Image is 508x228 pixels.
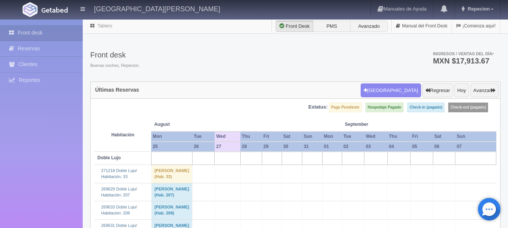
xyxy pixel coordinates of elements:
img: Getabed [23,2,38,17]
th: 27 [215,142,240,152]
th: 30 [282,142,302,152]
a: 271218 Doble Lujo/Habitación: 33 [101,168,137,179]
th: 26 [192,142,215,152]
th: 31 [302,142,323,152]
span: Repecion [466,6,490,12]
th: 07 [455,142,496,152]
th: Wed [364,131,387,142]
label: Check-in (pagado) [407,103,444,112]
label: Estatus: [308,104,328,111]
td: [PERSON_NAME] (Hab. 208) [151,201,192,219]
th: Sat [282,131,302,142]
label: Avanzado [350,21,388,32]
span: September [345,121,384,128]
th: 25 [151,142,192,152]
button: [GEOGRAPHIC_DATA] [361,83,421,98]
button: Hoy [454,83,469,98]
button: Avanzar [470,83,499,98]
th: 29 [262,142,282,152]
th: 05 [411,142,433,152]
th: 28 [240,142,262,152]
th: 04 [387,142,411,152]
h3: MXN $17,913.67 [433,57,494,65]
th: Tue [342,131,364,142]
th: Fri [262,131,282,142]
th: Sun [455,131,496,142]
a: Tablero [97,23,112,29]
th: Thu [240,131,262,142]
h4: Últimas Reservas [95,87,139,93]
h3: Front desk [90,51,140,59]
b: Doble Lujo [97,155,121,160]
label: Pago Pendiente [329,103,362,112]
th: Tue [192,131,215,142]
button: Regresar [422,83,453,98]
a: Manual del Front Desk [392,19,452,33]
th: Mon [322,131,342,142]
span: Ingresos / Ventas del día [433,51,494,56]
strong: Habitación [111,132,134,137]
th: Sat [433,131,455,142]
a: 269633 Doble Lujo/Habitación: 208 [101,205,137,215]
th: 02 [342,142,364,152]
th: Wed [215,131,240,142]
th: 06 [433,142,455,152]
span: Buenas noches, Repecion. [90,63,140,69]
a: ¡Comienza aquí! [452,19,500,33]
th: Thu [387,131,411,142]
th: 03 [364,142,387,152]
label: Check-out (pagado) [448,103,488,112]
span: August [154,121,212,128]
label: PMS [313,21,350,32]
label: Hospedaje Pagado [365,103,403,112]
label: Front Desk [276,21,313,32]
a: 269629 Doble Lujo/Habitación: 207 [101,187,137,197]
img: Getabed [41,7,68,13]
th: Fri [411,131,433,142]
h4: [GEOGRAPHIC_DATA][PERSON_NAME] [94,4,220,13]
th: Mon [151,131,192,142]
td: [PERSON_NAME] (Hab. 33) [151,165,192,183]
th: 01 [322,142,342,152]
td: [PERSON_NAME] (Hab. 207) [151,183,192,201]
th: Sun [302,131,323,142]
